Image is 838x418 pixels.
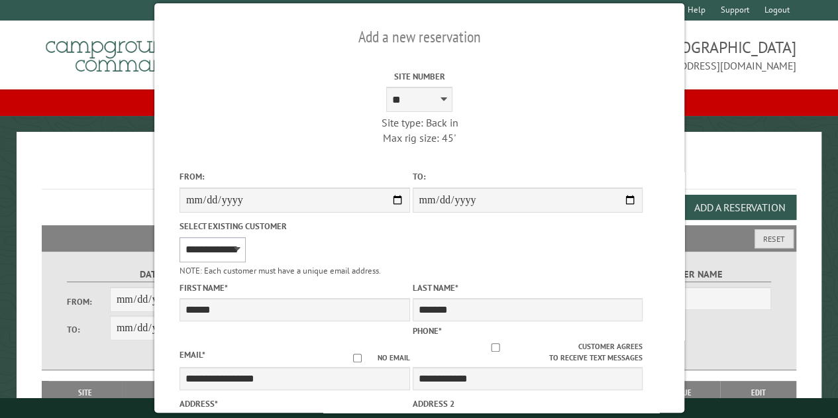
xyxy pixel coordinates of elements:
[67,295,110,308] label: From:
[179,220,409,233] label: Select existing customer
[122,381,218,405] th: Dates
[304,70,535,83] label: Site Number
[179,25,658,50] h2: Add a new reservation
[412,325,441,337] label: Phone
[755,229,794,248] button: Reset
[598,267,771,282] label: Customer Name
[412,341,643,364] label: Customer agrees to receive text messages
[337,354,377,362] input: No email
[412,282,643,294] label: Last Name
[67,323,110,336] label: To:
[683,195,796,220] button: Add a Reservation
[42,26,207,78] img: Campground Commander
[337,352,409,364] label: No email
[720,381,796,405] th: Edit
[42,153,796,189] h1: Reservations
[304,131,535,145] div: Max rig size: 45'
[179,397,409,410] label: Address
[650,381,721,405] th: Due
[67,267,240,282] label: Dates
[179,349,205,360] label: Email
[412,343,578,352] input: Customer agrees to receive text messages
[42,225,796,250] h2: Filters
[179,282,409,294] label: First Name
[179,265,380,276] small: NOTE: Each customer must have a unique email address.
[412,170,643,183] label: To:
[179,170,409,183] label: From:
[48,381,121,405] th: Site
[412,397,643,410] label: Address 2
[304,115,535,130] div: Site type: Back in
